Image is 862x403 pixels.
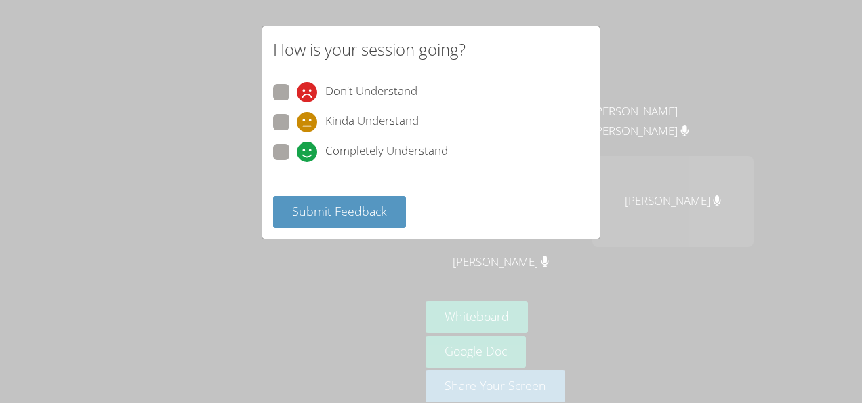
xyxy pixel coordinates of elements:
[292,203,387,219] span: Submit Feedback
[325,82,417,102] span: Don't Understand
[325,112,419,132] span: Kinda Understand
[273,37,466,62] h2: How is your session going?
[325,142,448,162] span: Completely Understand
[273,196,406,228] button: Submit Feedback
